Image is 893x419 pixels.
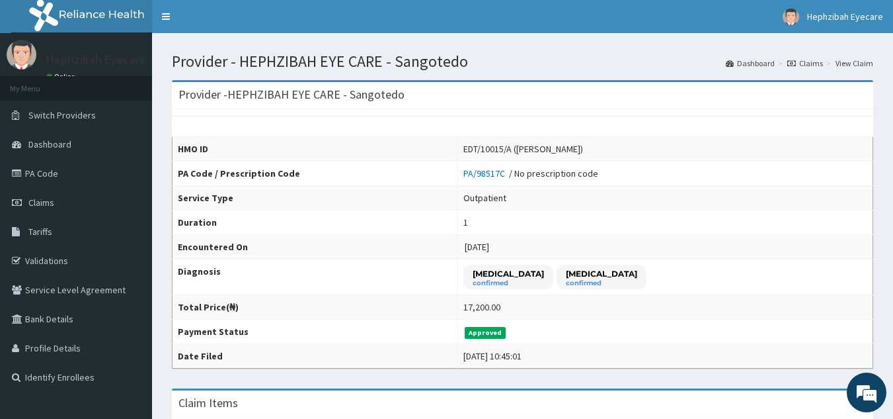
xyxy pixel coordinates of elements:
[566,268,637,279] p: [MEDICAL_DATA]
[566,280,637,287] small: confirmed
[465,327,506,339] span: Approved
[173,259,458,295] th: Diagnosis
[46,54,145,66] p: Hephzibah Eyecare
[783,9,799,25] img: User Image
[463,167,598,180] div: / No prescription code
[473,280,544,287] small: confirmed
[463,142,583,156] div: EDT/10015/A ([PERSON_NAME])
[173,162,458,186] th: PA Code / Prescription Code
[787,58,823,69] a: Claims
[173,295,458,320] th: Total Price(₦)
[178,89,405,101] h3: Provider - HEPHZIBAH EYE CARE - Sangotedo
[463,301,500,314] div: 17,200.00
[172,53,873,70] h1: Provider - HEPHZIBAH EYE CARE - Sangotedo
[28,138,71,150] span: Dashboard
[473,268,544,279] p: [MEDICAL_DATA]
[178,397,238,409] h3: Claim Items
[463,191,506,205] div: Outpatient
[173,137,458,162] th: HMO ID
[173,210,458,235] th: Duration
[465,241,489,253] span: [DATE]
[28,197,54,209] span: Claims
[7,40,36,70] img: User Image
[807,11,883,23] span: Hephzibah Eyecare
[173,344,458,369] th: Date Filed
[173,320,458,344] th: Payment Status
[46,72,78,81] a: Online
[463,167,509,179] a: PA/98517C
[28,109,96,121] span: Switch Providers
[726,58,775,69] a: Dashboard
[173,186,458,210] th: Service Type
[463,216,468,229] div: 1
[28,226,52,238] span: Tariffs
[835,58,873,69] a: View Claim
[463,349,522,363] div: [DATE] 10:45:01
[173,235,458,259] th: Encountered On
